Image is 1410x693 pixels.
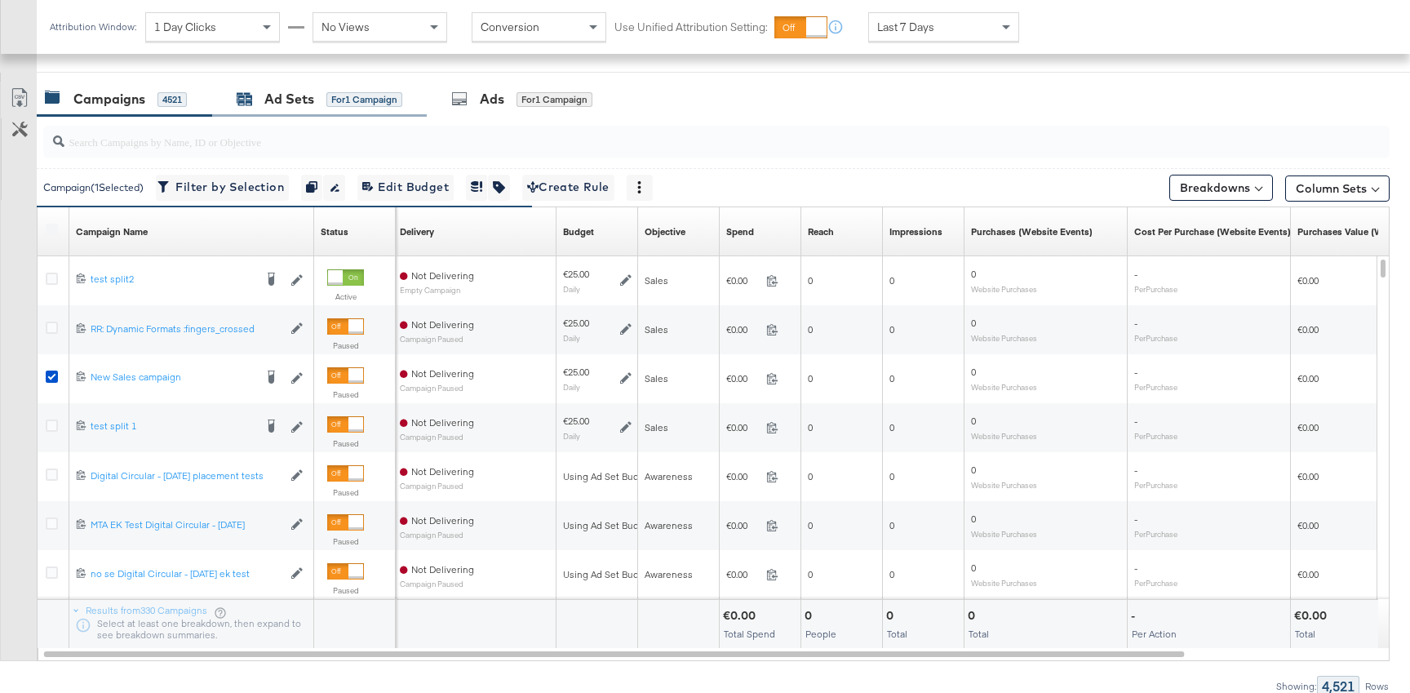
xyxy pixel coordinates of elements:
div: Rows [1364,681,1390,692]
span: 0 [808,568,813,580]
span: 0 [889,470,894,482]
a: The maximum amount you're willing to spend on your ads, on average each day or over the lifetime ... [563,225,594,238]
span: 0 [889,568,894,580]
div: Campaign Name [76,225,148,238]
span: - [1134,366,1137,378]
span: 0 [808,470,813,482]
span: €0.00 [1297,519,1319,531]
span: 0 [808,323,813,335]
span: 0 [971,268,976,280]
div: no se Digital Circular - [DATE] ek test [91,567,282,580]
span: Not Delivering [411,514,474,526]
sub: Per Purchase [1134,529,1177,539]
a: The number of times your ad was served. On mobile apps an ad is counted as served the first time ... [889,225,942,238]
span: Create Rule [527,177,610,198]
a: test split 1 [91,420,254,436]
span: 0 [971,464,976,476]
div: 4521 [157,92,187,107]
sub: Per Purchase [1134,382,1177,392]
div: €25.00 [563,366,589,379]
span: €0.00 [1297,323,1319,335]
span: - [1134,513,1137,525]
div: MTA EK Test Digital Circular - [DATE] [91,518,282,531]
a: The number of times a purchase was made tracked by your Custom Audience pixel on your website aft... [971,225,1093,238]
span: 0 [971,562,976,574]
div: €0.00 [723,608,760,624]
span: Not Delivering [411,269,474,282]
span: €0.00 [1297,470,1319,482]
div: for 1 Campaign [517,92,592,107]
span: 0 [808,519,813,531]
span: €0.00 [1297,568,1319,580]
sub: Website Purchases [971,333,1037,343]
sub: Daily [563,431,580,441]
sub: Per Purchase [1134,284,1177,294]
sub: Website Purchases [971,284,1037,294]
span: 0 [889,372,894,384]
sub: Per Purchase [1134,333,1177,343]
span: Not Delivering [411,416,474,429]
div: for 1 Campaign [326,92,402,107]
span: 0 [971,415,976,427]
div: Using Ad Set Budget [563,519,654,532]
a: Your campaign name. [76,225,148,238]
div: €25.00 [563,268,589,281]
div: Purchases (Website Events) [971,225,1093,238]
span: 0 [971,366,976,378]
a: New Sales campaign [91,371,254,387]
span: €0.00 [726,568,760,580]
span: Not Delivering [411,563,474,575]
label: Paused [327,389,364,400]
div: Ads [480,90,504,109]
span: €0.00 [1297,274,1319,287]
sub: Website Purchases [971,382,1037,392]
span: 0 [808,421,813,433]
button: Edit Budget [357,175,454,201]
a: Reflects the ability of your Ad Campaign to achieve delivery based on ad states, schedule and bud... [400,225,434,238]
span: 0 [971,513,976,525]
div: Campaigns [73,90,145,109]
sub: Per Purchase [1134,431,1177,441]
div: RR: Dynamic Formats :fingers_crossed [91,322,282,335]
button: Column Sets [1285,175,1390,202]
span: Sales [645,372,668,384]
sub: Website Purchases [971,431,1037,441]
span: Awareness [645,470,693,482]
div: Cost Per Purchase (Website Events) [1134,225,1291,238]
a: Shows the current state of your Ad Campaign. [321,225,348,238]
span: €0.00 [726,470,760,482]
span: Not Delivering [411,367,474,380]
div: test split 1 [91,420,254,433]
span: Sales [645,323,668,335]
input: Search Campaigns by Name, ID or Objective [64,119,1267,151]
label: Active [327,291,364,302]
span: 0 [808,372,813,384]
label: Use Unified Attribution Setting: [614,20,768,35]
span: Awareness [645,519,693,531]
div: New Sales campaign [91,371,254,384]
span: Total Spend [724,628,775,640]
div: Objective [645,225,685,238]
span: Sales [645,421,668,433]
button: Breakdowns [1169,175,1273,201]
div: Status [321,225,348,238]
span: 1 Day Clicks [154,20,216,34]
a: RR: Dynamic Formats :fingers_crossed [91,322,282,336]
div: 0 [805,608,817,624]
sub: Per Purchase [1134,480,1177,490]
div: Digital Circular - [DATE] placement tests [91,469,282,482]
div: Reach [808,225,834,238]
a: MTA EK Test Digital Circular - [DATE] [91,518,282,532]
div: Ad Sets [264,90,314,109]
div: Impressions [889,225,942,238]
span: Filter by Selection [161,177,284,198]
span: 0 [889,323,894,335]
div: €0.00 [1294,608,1332,624]
span: Total [969,628,989,640]
div: €25.00 [563,415,589,428]
span: Awareness [645,568,693,580]
sub: Campaign Paused [400,433,474,442]
span: - [1134,562,1137,574]
sub: Website Purchases [971,480,1037,490]
span: 0 [889,421,894,433]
